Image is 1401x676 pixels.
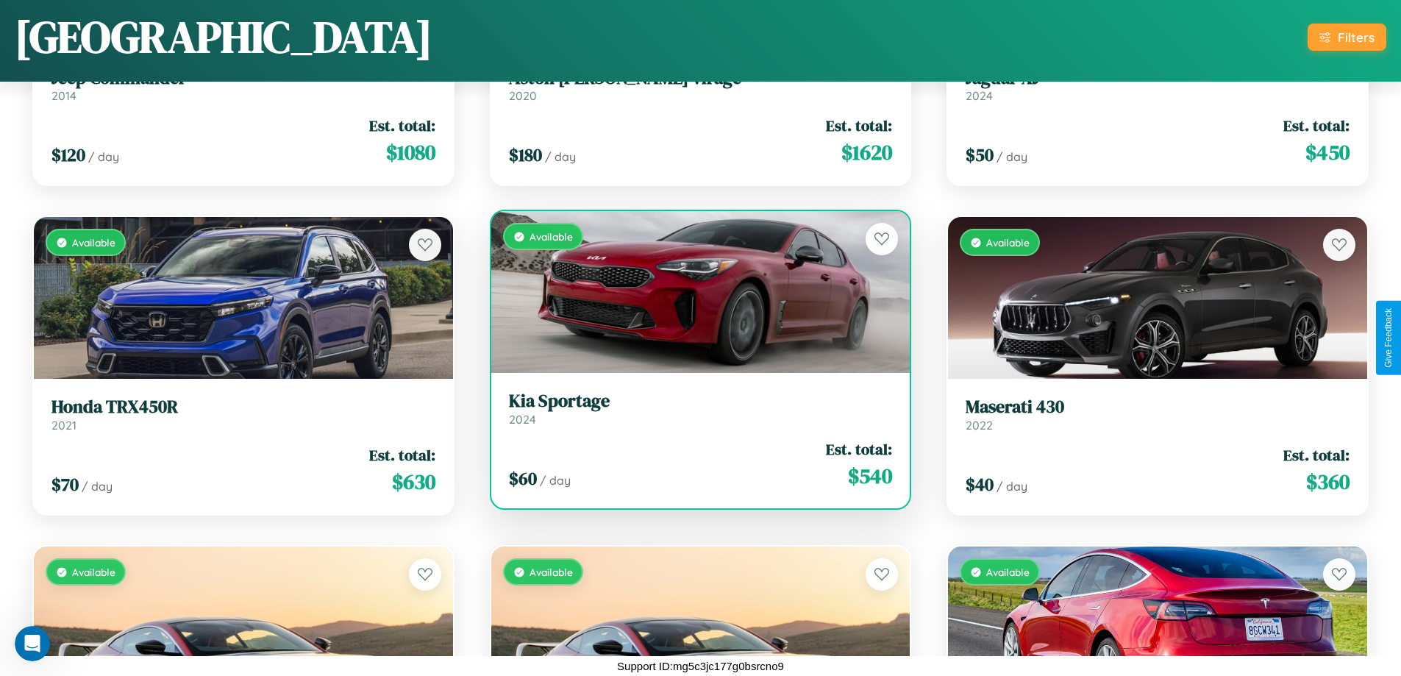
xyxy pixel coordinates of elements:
span: 2024 [966,88,993,103]
span: $ 180 [509,143,542,167]
span: Est. total: [369,115,435,136]
span: 2014 [51,88,76,103]
span: 2022 [966,418,993,433]
span: Est. total: [826,115,892,136]
span: $ 450 [1305,138,1350,167]
span: / day [88,149,119,164]
span: / day [82,479,113,494]
a: Kia Sportage2024 [509,391,893,427]
span: / day [997,149,1027,164]
span: $ 1620 [841,138,892,167]
p: Support ID: mg5c3jc177g0bsrcno9 [617,656,784,676]
span: $ 540 [848,461,892,491]
span: / day [540,473,571,488]
span: $ 60 [509,466,537,491]
span: 2024 [509,412,536,427]
a: Honda TRX450R2021 [51,396,435,433]
h3: Maserati 430 [966,396,1350,418]
span: Available [986,236,1030,249]
span: $ 50 [966,143,994,167]
span: $ 360 [1306,467,1350,497]
span: $ 630 [392,467,435,497]
span: 2020 [509,88,537,103]
a: Jaguar XJ2024 [966,68,1350,104]
span: / day [545,149,576,164]
span: $ 40 [966,472,994,497]
span: Est. total: [1283,444,1350,466]
h1: [GEOGRAPHIC_DATA] [15,7,432,67]
span: $ 70 [51,472,79,497]
span: $ 120 [51,143,85,167]
span: Est. total: [369,444,435,466]
span: / day [997,479,1027,494]
h3: Kia Sportage [509,391,893,412]
span: Available [72,566,115,578]
span: Available [530,566,573,578]
div: Filters [1338,29,1375,45]
span: Available [72,236,115,249]
span: Est. total: [826,438,892,460]
div: Give Feedback [1383,308,1394,368]
span: Est. total: [1283,115,1350,136]
span: Available [530,230,573,243]
iframe: Intercom live chat [15,626,50,661]
span: $ 1080 [386,138,435,167]
a: Jeep Commander2014 [51,68,435,104]
h3: Honda TRX450R [51,396,435,418]
span: Available [986,566,1030,578]
button: Filters [1308,24,1386,51]
h3: Aston [PERSON_NAME] Virage [509,68,893,89]
a: Maserati 4302022 [966,396,1350,433]
a: Aston [PERSON_NAME] Virage2020 [509,68,893,104]
span: 2021 [51,418,76,433]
